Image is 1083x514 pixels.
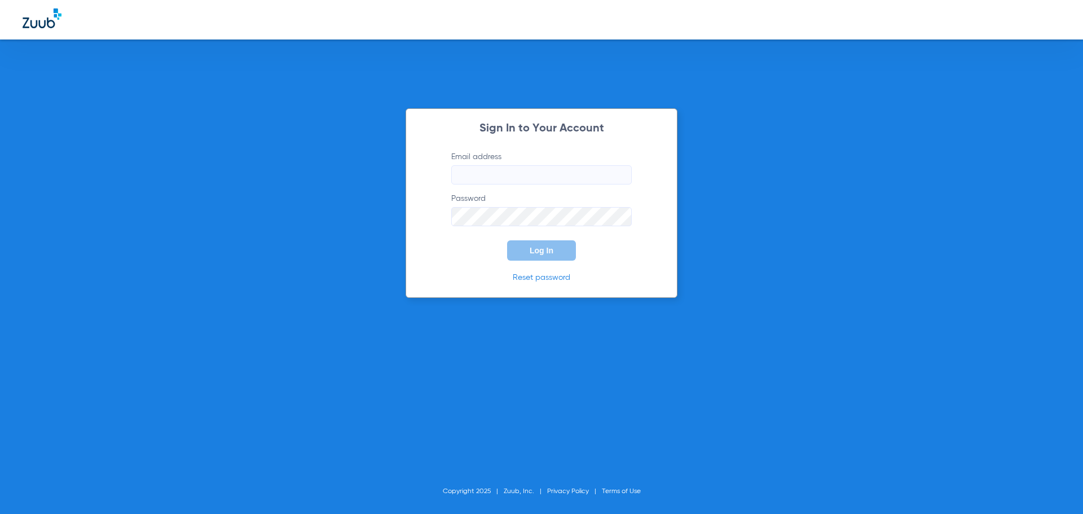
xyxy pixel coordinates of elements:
button: Log In [507,240,576,261]
label: Password [451,193,632,226]
span: Log In [530,246,553,255]
input: Password [451,207,632,226]
input: Email address [451,165,632,184]
a: Terms of Use [602,488,641,495]
a: Privacy Policy [547,488,589,495]
label: Email address [451,151,632,184]
li: Zuub, Inc. [504,486,547,497]
li: Copyright 2025 [443,486,504,497]
img: Zuub Logo [23,8,61,28]
a: Reset password [513,274,570,282]
h2: Sign In to Your Account [434,123,649,134]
